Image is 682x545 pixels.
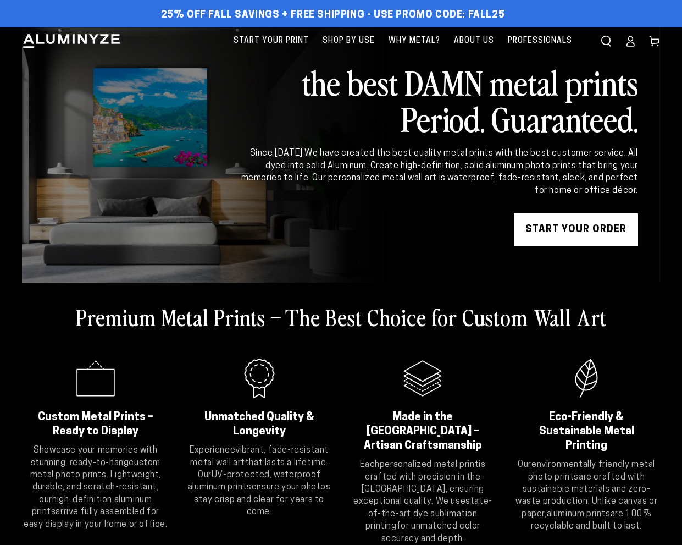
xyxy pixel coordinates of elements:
[514,213,638,246] a: START YOUR Order
[547,510,611,519] strong: aluminum prints
[234,34,309,48] span: Start Your Print
[350,459,497,545] p: Each is crafted with precision in the [GEOGRAPHIC_DATA], ensuring exceptional quality. We use for...
[199,410,319,439] h2: Unmatched Quality & Longevity
[383,27,446,54] a: Why Metal?
[22,33,121,49] img: Aluminyze
[36,410,156,439] h2: Custom Metal Prints – Ready to Display
[389,34,440,48] span: Why Metal?
[22,444,169,531] p: Showcase your memories with stunning, ready-to-hang . Lightweight, durable, and scratch-resistant...
[594,29,618,53] summary: Search our site
[363,410,483,453] h2: Made in the [GEOGRAPHIC_DATA] – Artisan Craftsmanship
[317,27,380,54] a: Shop By Use
[454,34,494,48] span: About Us
[380,460,479,469] strong: personalized metal print
[190,446,329,467] strong: vibrant, fade-resistant metal wall art
[161,9,505,21] span: 25% off FALL Savings + Free Shipping - Use Promo Code: FALL25
[76,302,607,331] h2: Premium Metal Prints – The Best Choice for Custom Wall Art
[239,64,638,136] h2: the best DAMN metal prints Period. Guaranteed.
[508,34,572,48] span: Professionals
[228,27,314,54] a: Start Your Print
[186,444,333,518] p: Experience that lasts a lifetime. Our ensure your photos stay crisp and clear for years to come.
[188,471,321,492] strong: UV-protected, waterproof aluminum prints
[526,410,646,453] h2: Eco-Friendly & Sustainable Metal Printing
[365,497,492,531] strong: state-of-the-art dye sublimation printing
[323,34,375,48] span: Shop By Use
[448,27,500,54] a: About Us
[30,459,160,480] strong: custom metal photo prints
[528,460,655,481] strong: environmentally friendly metal photo prints
[239,147,638,197] div: Since [DATE] We have created the best quality metal prints with the best customer service. All dy...
[502,27,578,54] a: Professionals
[513,459,660,532] p: Our are crafted with sustainable materials and zero-waste production. Unlike canvas or paper, are...
[32,496,152,516] strong: high-definition aluminum prints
